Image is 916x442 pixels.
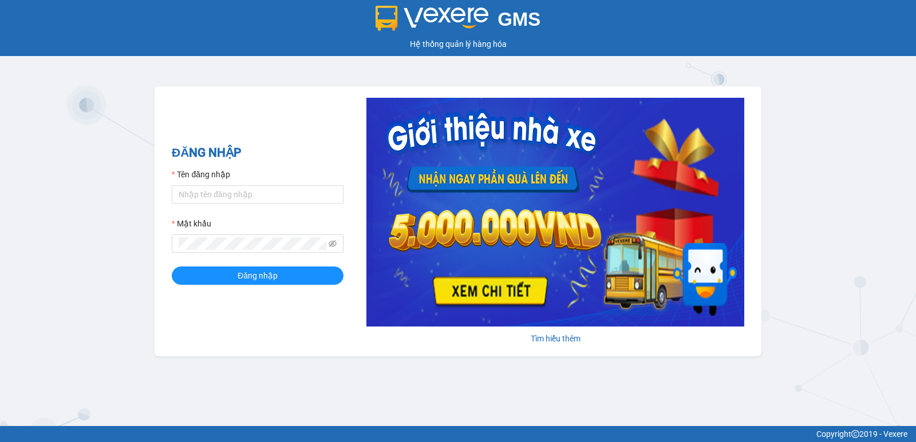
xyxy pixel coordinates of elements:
button: Đăng nhập [172,266,343,285]
a: GMS [376,17,541,26]
div: Copyright 2019 - Vexere [9,428,907,440]
h2: ĐĂNG NHẬP [172,144,343,162]
input: Mật khẩu [179,237,326,250]
img: logo 2 [376,6,489,31]
span: eye-invisible [329,240,337,248]
input: Tên đăng nhập [172,185,343,204]
label: Tên đăng nhập [172,168,230,181]
span: copyright [851,430,859,438]
div: Tìm hiểu thêm [366,332,744,345]
img: banner-0 [366,98,744,326]
label: Mật khẩu [172,217,211,230]
span: Đăng nhập [238,269,278,282]
div: Hệ thống quản lý hàng hóa [3,38,913,50]
span: GMS [498,9,540,30]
